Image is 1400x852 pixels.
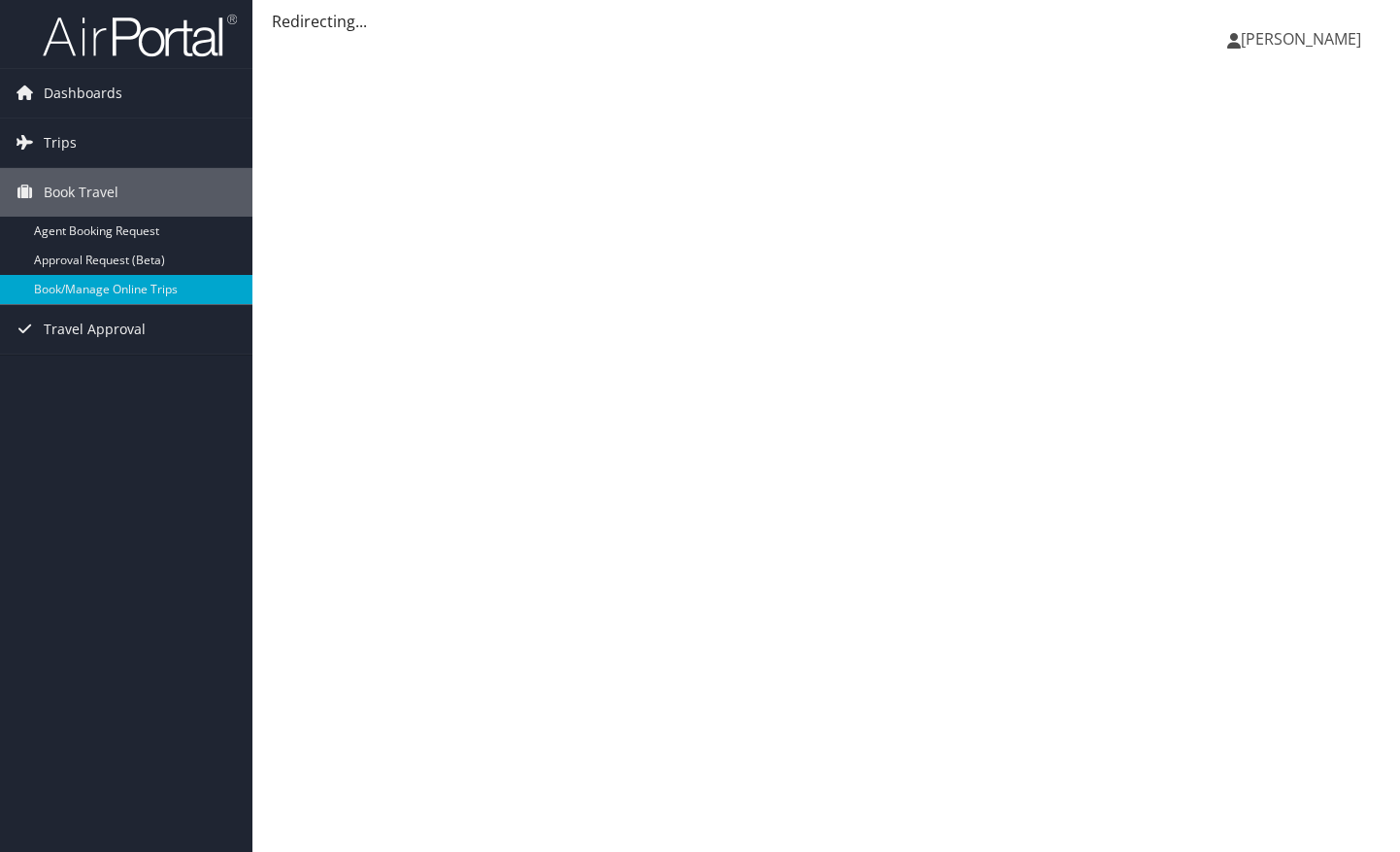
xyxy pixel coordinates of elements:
[44,119,77,167] span: Trips
[1227,10,1381,68] a: [PERSON_NAME]
[272,10,1381,33] div: Redirecting...
[44,168,118,217] span: Book Travel
[1241,28,1361,50] span: [PERSON_NAME]
[44,305,146,354] span: Travel Approval
[43,13,237,58] img: airportal-logo.png
[44,69,122,118] span: Dashboards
